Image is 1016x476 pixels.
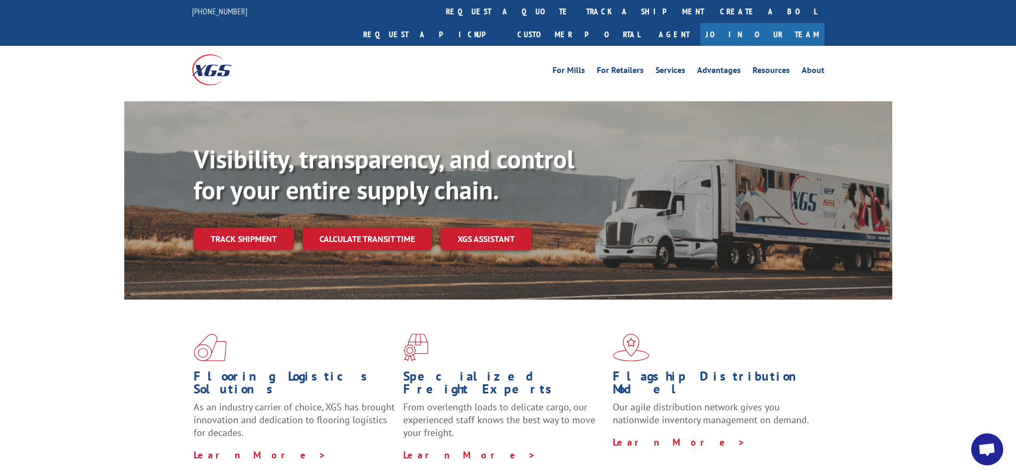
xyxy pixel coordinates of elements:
p: From overlength loads to delicate cargo, our experienced staff knows the best way to move your fr... [403,401,605,448]
h1: Flagship Distribution Model [613,370,814,401]
a: Learn More > [194,449,326,461]
a: Learn More > [613,436,746,448]
a: Resources [753,66,790,78]
div: Open chat [971,433,1003,465]
img: xgs-icon-total-supply-chain-intelligence-red [194,334,227,361]
a: Track shipment [194,228,294,250]
a: Calculate transit time [302,228,432,251]
a: Advantages [697,66,741,78]
a: Agent [648,23,700,46]
a: About [802,66,825,78]
a: [PHONE_NUMBER] [192,6,247,17]
span: Our agile distribution network gives you nationwide inventory management on demand. [613,401,809,426]
h1: Specialized Freight Experts [403,370,605,401]
a: Customer Portal [509,23,648,46]
a: XGS ASSISTANT [441,228,532,251]
b: Visibility, transparency, and control for your entire supply chain. [194,142,574,206]
h1: Flooring Logistics Solutions [194,370,395,401]
a: Learn More > [403,449,536,461]
a: For Retailers [597,66,644,78]
a: For Mills [553,66,585,78]
a: Join Our Team [700,23,825,46]
img: xgs-icon-focused-on-flooring-red [403,334,428,361]
img: xgs-icon-flagship-distribution-model-red [613,334,650,361]
a: Services [655,66,685,78]
span: As an industry carrier of choice, XGS has brought innovation and dedication to flooring logistics... [194,401,395,439]
a: Request a pickup [355,23,509,46]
